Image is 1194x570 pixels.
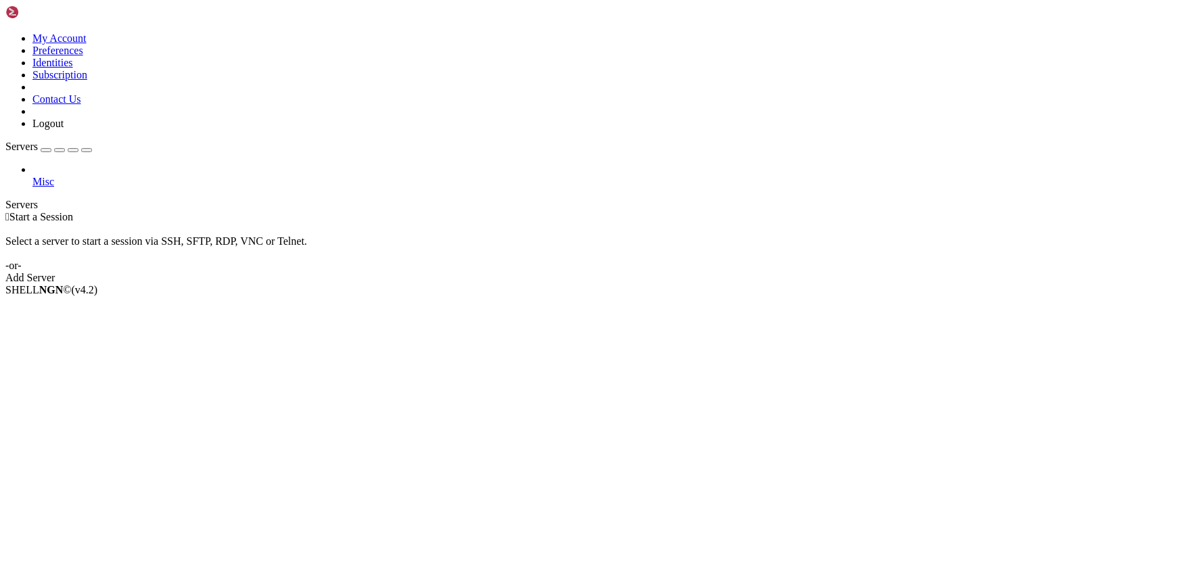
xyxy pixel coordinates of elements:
[72,284,98,295] span: 4.2.0
[5,284,97,295] span: SHELL ©
[5,272,1189,284] div: Add Server
[32,176,54,187] span: Misc
[5,141,92,152] a: Servers
[9,211,73,222] span: Start a Session
[5,5,83,19] img: Shellngn
[32,69,87,80] a: Subscription
[32,57,73,68] a: Identities
[5,199,1189,211] div: Servers
[32,93,81,105] a: Contact Us
[39,284,64,295] b: NGN
[32,118,64,129] a: Logout
[5,223,1189,272] div: Select a server to start a session via SSH, SFTP, RDP, VNC or Telnet. -or-
[5,141,38,152] span: Servers
[32,164,1189,188] li: Misc
[32,32,87,44] a: My Account
[32,45,83,56] a: Preferences
[32,176,1189,188] a: Misc
[5,211,9,222] span: 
